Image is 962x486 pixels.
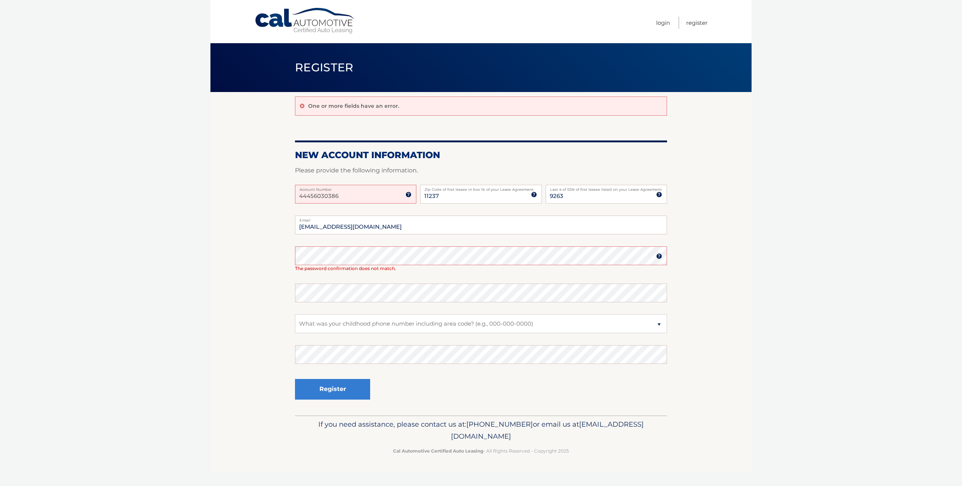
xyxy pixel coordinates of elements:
img: tooltip.svg [656,253,662,259]
p: If you need assistance, please contact us at: or email us at [300,418,662,442]
span: [EMAIL_ADDRESS][DOMAIN_NAME] [451,420,644,441]
label: Last 4 of SSN of first lessee listed on your Lease Agreement [546,185,667,191]
input: Account Number [295,185,416,204]
img: tooltip.svg [656,192,662,198]
label: Email [295,216,667,222]
a: Register [686,17,708,29]
img: tooltip.svg [531,192,537,198]
h2: New Account Information [295,149,667,161]
p: - All Rights Reserved - Copyright 2025 [300,447,662,455]
label: Zip Code of first lessee in box 1b of your Lease Agreement [420,185,542,191]
img: tooltip.svg [405,192,411,198]
p: Please provide the following information. [295,165,667,176]
span: [PHONE_NUMBER] [466,420,533,429]
input: Zip Code [420,185,542,204]
span: Register [295,60,354,74]
strong: Cal Automotive Certified Auto Leasing [393,448,483,454]
label: Account Number [295,185,416,191]
a: Login [656,17,670,29]
input: Email [295,216,667,234]
button: Register [295,379,370,400]
input: SSN or EIN (last 4 digits only) [546,185,667,204]
a: Cal Automotive [254,8,356,34]
p: One or more fields have an error. [308,103,399,109]
span: The password confirmation does not match. [295,266,396,271]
